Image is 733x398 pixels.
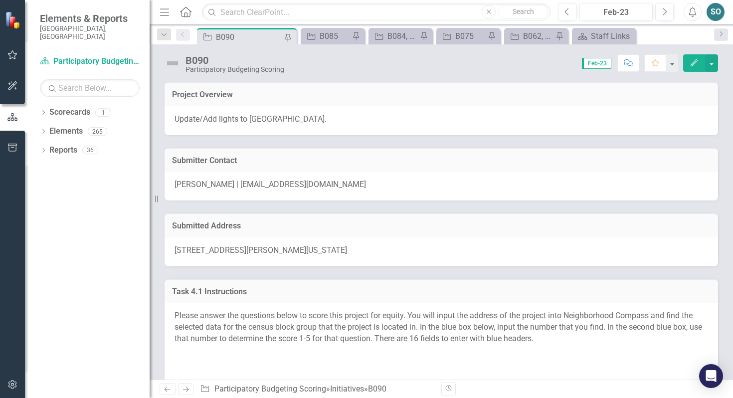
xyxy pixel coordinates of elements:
[49,107,90,118] a: Scorecards
[40,24,140,41] small: [GEOGRAPHIC_DATA], [GEOGRAPHIC_DATA]
[371,30,417,42] a: B084, B085
[175,310,708,347] p: Please answer the questions below to score this project for equity. You will input the address of...
[574,30,633,42] a: Staff Links
[88,127,107,136] div: 265
[82,146,98,155] div: 36
[513,7,534,15] span: Search
[591,30,633,42] div: Staff Links
[320,30,350,42] div: B085
[707,3,725,21] button: SO
[582,58,611,69] span: Feb-23
[507,30,553,42] a: B062, B063, B064, B065
[175,114,327,124] span: Update/Add lights to [GEOGRAPHIC_DATA].
[40,12,140,24] span: Elements & Reports
[172,287,711,296] h3: Task 4.1 Instructions
[40,56,140,67] a: Participatory Budgeting Scoring
[330,384,364,394] a: Initiatives
[214,384,326,394] a: Participatory Budgeting Scoring
[699,364,723,388] div: Open Intercom Messenger
[185,66,284,73] div: Participatory Budgeting Scoring
[579,3,653,21] button: Feb-23
[387,30,417,42] div: B084, B085
[200,384,434,395] div: » »
[49,126,83,137] a: Elements
[523,30,553,42] div: B062, B063, B064, B065
[583,6,649,18] div: Feb-23
[455,30,485,42] div: B075
[165,55,181,71] img: Not Defined
[172,156,711,165] h3: Submitter Contact
[49,145,77,156] a: Reports
[439,30,485,42] a: B075
[95,108,111,117] div: 1
[185,55,284,66] div: B090
[40,79,140,97] input: Search Below...
[216,31,282,43] div: B090
[172,90,711,99] h3: Project Overview
[175,180,366,189] span: [PERSON_NAME] | [EMAIL_ADDRESS][DOMAIN_NAME]
[172,221,711,230] h3: Submitted Address
[498,5,548,19] button: Search
[202,3,550,21] input: Search ClearPoint...
[5,11,22,29] img: ClearPoint Strategy
[303,30,350,42] a: B085
[368,384,386,394] div: B090
[175,245,347,255] span: [STREET_ADDRESS][PERSON_NAME][US_STATE]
